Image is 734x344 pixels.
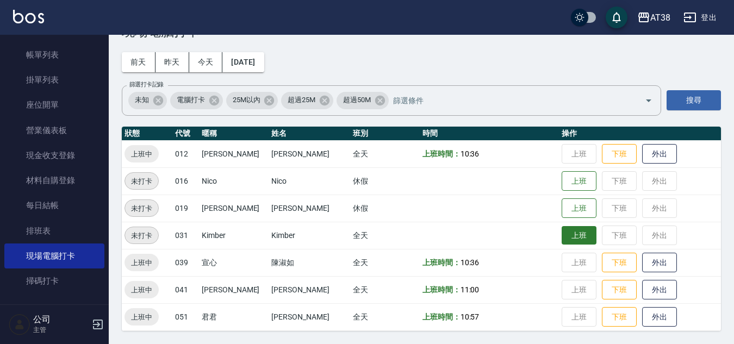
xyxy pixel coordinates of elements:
button: [DATE] [222,52,264,72]
button: 上班 [562,198,596,218]
button: 外出 [642,144,677,164]
button: 預約管理 [4,298,104,326]
b: 上班時間： [422,312,461,321]
th: 暱稱 [199,127,269,141]
a: 每日結帳 [4,193,104,218]
td: 031 [172,222,199,249]
button: save [606,7,627,28]
button: 登出 [679,8,721,28]
th: 代號 [172,127,199,141]
button: 外出 [642,307,677,327]
a: 現金收支登錄 [4,143,104,168]
img: Logo [13,10,44,23]
button: 搜尋 [667,90,721,110]
th: 時間 [420,127,559,141]
td: 039 [172,249,199,276]
span: 電腦打卡 [170,95,212,105]
td: 041 [172,276,199,303]
span: 未打卡 [125,230,158,241]
td: [PERSON_NAME] [199,195,269,222]
button: 昨天 [155,52,189,72]
td: Kimber [269,222,350,249]
a: 材料自購登錄 [4,168,104,193]
td: 016 [172,167,199,195]
td: Nico [269,167,350,195]
button: 下班 [602,144,637,164]
div: 超過50M [337,92,389,109]
a: 排班表 [4,218,104,243]
td: [PERSON_NAME] [269,140,350,167]
b: 上班時間： [422,149,461,158]
span: 未知 [128,95,155,105]
b: 上班時間： [422,258,461,267]
button: 上班 [562,171,596,191]
h5: 公司 [33,314,89,325]
div: 25M以內 [226,92,278,109]
div: 未知 [128,92,167,109]
span: 上班中 [125,257,159,268]
th: 操作 [559,127,721,141]
td: 宣心 [199,249,269,276]
a: 座位開單 [4,92,104,117]
div: 超過25M [281,92,333,109]
span: 上班中 [125,148,159,160]
div: 電腦打卡 [170,92,223,109]
a: 現場電腦打卡 [4,243,104,268]
p: 主管 [33,325,89,335]
button: 下班 [602,280,637,300]
button: 前天 [122,52,155,72]
a: 帳單列表 [4,42,104,67]
button: AT38 [633,7,675,29]
button: 今天 [189,52,223,72]
td: [PERSON_NAME] [269,303,350,330]
button: 下班 [602,253,637,273]
button: 下班 [602,307,637,327]
td: Nico [199,167,269,195]
span: 10:36 [461,149,480,158]
th: 姓名 [269,127,350,141]
td: [PERSON_NAME] [199,140,269,167]
span: 11:00 [461,285,480,294]
span: 上班中 [125,284,159,296]
td: 休假 [350,195,420,222]
button: 外出 [642,253,677,273]
td: 休假 [350,167,420,195]
td: 全天 [350,276,420,303]
div: AT38 [650,11,670,24]
input: 篩選條件 [390,91,626,110]
td: 全天 [350,222,420,249]
td: 陳淑如 [269,249,350,276]
span: 超過50M [337,95,377,105]
th: 狀態 [122,127,172,141]
td: 012 [172,140,199,167]
span: 未打卡 [125,203,158,214]
th: 班別 [350,127,420,141]
span: 超過25M [281,95,322,105]
td: 051 [172,303,199,330]
b: 上班時間： [422,285,461,294]
td: 君君 [199,303,269,330]
td: 全天 [350,303,420,330]
td: [PERSON_NAME] [199,276,269,303]
button: Open [640,92,657,109]
td: Kimber [199,222,269,249]
td: 全天 [350,140,420,167]
label: 篩選打卡記錄 [129,80,164,89]
td: [PERSON_NAME] [269,276,350,303]
a: 營業儀表板 [4,118,104,143]
td: 019 [172,195,199,222]
span: 25M以內 [226,95,267,105]
span: 上班中 [125,311,159,323]
a: 掃碼打卡 [4,268,104,293]
span: 未打卡 [125,176,158,187]
td: 全天 [350,249,420,276]
td: [PERSON_NAME] [269,195,350,222]
button: 上班 [562,226,596,245]
span: 10:36 [461,258,480,267]
button: 外出 [642,280,677,300]
img: Person [9,314,30,335]
span: 10:57 [461,312,480,321]
a: 掛單列表 [4,67,104,92]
